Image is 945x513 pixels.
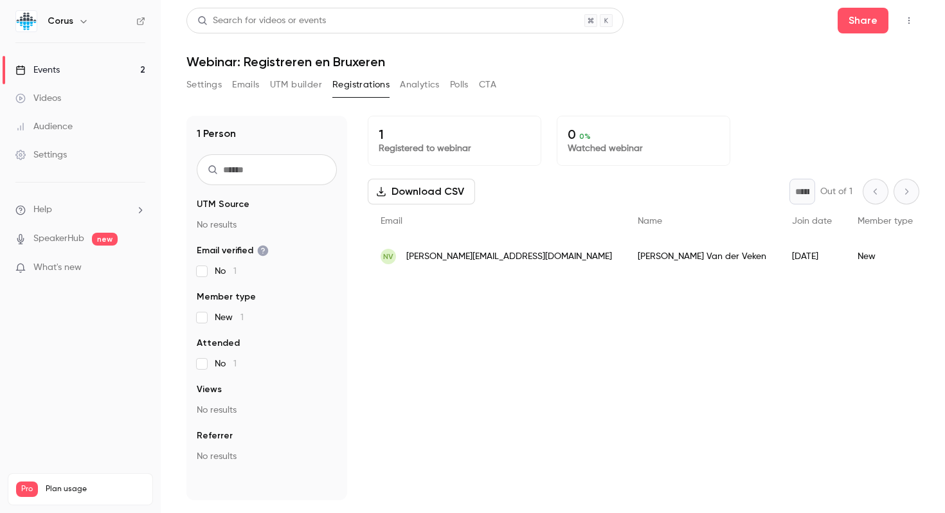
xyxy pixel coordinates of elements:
[197,383,222,396] span: Views
[197,450,337,463] p: No results
[568,142,719,155] p: Watched webinar
[568,127,719,142] p: 0
[48,15,73,28] h6: Corus
[197,291,256,303] span: Member type
[33,261,82,274] span: What's new
[197,404,337,417] p: No results
[240,313,244,322] span: 1
[215,311,244,324] span: New
[215,265,237,278] span: No
[638,217,662,226] span: Name
[820,185,852,198] p: Out of 1
[792,217,832,226] span: Join date
[406,250,612,264] span: [PERSON_NAME][EMAIL_ADDRESS][DOMAIN_NAME]
[15,64,60,76] div: Events
[197,198,337,463] section: facet-groups
[197,429,233,442] span: Referrer
[197,14,326,28] div: Search for videos or events
[858,217,913,226] span: Member type
[197,244,269,257] span: Email verified
[233,359,237,368] span: 1
[16,11,37,32] img: Corus
[400,75,440,95] button: Analytics
[46,484,145,494] span: Plan usage
[197,126,236,141] h1: 1 Person
[215,357,237,370] span: No
[186,75,222,95] button: Settings
[838,8,888,33] button: Share
[779,239,845,274] div: [DATE]
[197,198,249,211] span: UTM Source
[232,75,259,95] button: Emails
[450,75,469,95] button: Polls
[381,217,402,226] span: Email
[379,142,530,155] p: Registered to webinar
[197,337,240,350] span: Attended
[383,251,393,262] span: NV
[15,203,145,217] li: help-dropdown-opener
[332,75,390,95] button: Registrations
[92,233,118,246] span: new
[33,232,84,246] a: SpeakerHub
[845,239,926,274] div: New
[186,54,919,69] h1: Webinar: Registreren en Bruxeren
[15,92,61,105] div: Videos
[379,127,530,142] p: 1
[15,148,67,161] div: Settings
[33,203,52,217] span: Help
[368,179,475,204] button: Download CSV
[130,262,145,274] iframe: Noticeable Trigger
[233,267,237,276] span: 1
[16,482,38,497] span: Pro
[625,239,779,274] div: [PERSON_NAME] Van der Veken
[579,132,591,141] span: 0 %
[15,120,73,133] div: Audience
[197,219,337,231] p: No results
[479,75,496,95] button: CTA
[270,75,322,95] button: UTM builder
